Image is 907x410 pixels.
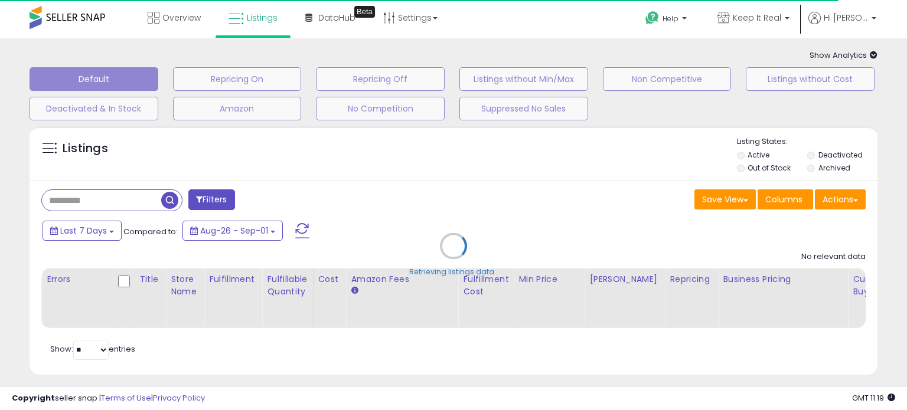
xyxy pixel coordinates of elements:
[173,67,302,91] button: Repricing On
[153,392,205,404] a: Privacy Policy
[459,67,588,91] button: Listings without Min/Max
[316,97,445,120] button: No Competition
[30,97,158,120] button: Deactivated & In Stock
[12,392,55,404] strong: Copyright
[30,67,158,91] button: Default
[316,67,445,91] button: Repricing Off
[603,67,732,91] button: Non Competitive
[459,97,588,120] button: Suppressed No Sales
[733,12,781,24] span: Keep It Real
[354,6,375,18] div: Tooltip anchor
[808,12,876,38] a: Hi [PERSON_NAME]
[663,14,678,24] span: Help
[247,12,278,24] span: Listings
[101,392,151,404] a: Terms of Use
[810,50,877,61] span: Show Analytics
[162,12,201,24] span: Overview
[636,2,699,38] a: Help
[409,267,498,277] div: Retrieving listings data..
[12,393,205,404] div: seller snap | |
[746,67,875,91] button: Listings without Cost
[173,97,302,120] button: Amazon
[318,12,355,24] span: DataHub
[645,11,660,25] i: Get Help
[824,12,868,24] span: Hi [PERSON_NAME]
[852,392,895,404] span: 2025-09-9 11:19 GMT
